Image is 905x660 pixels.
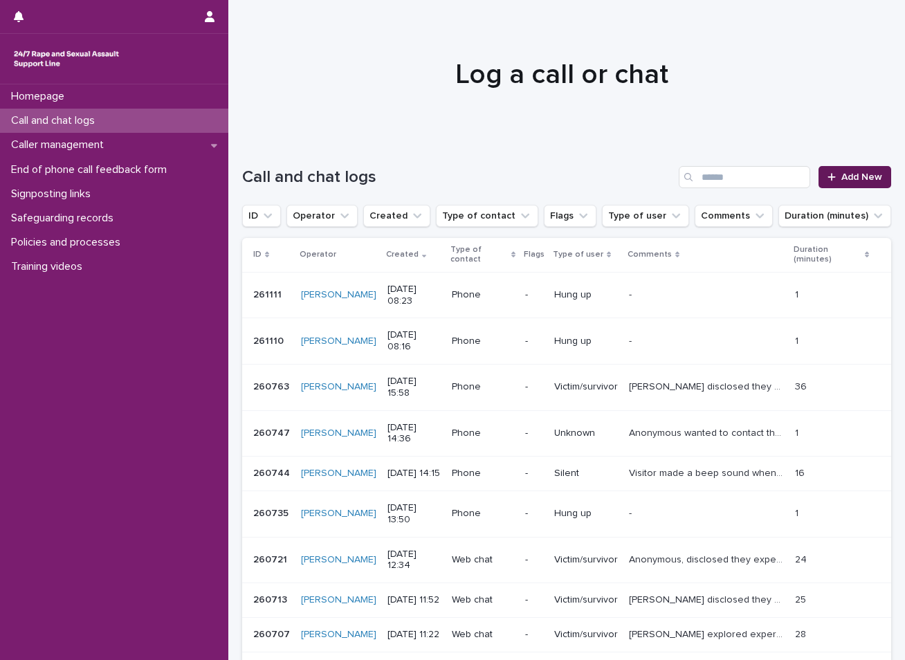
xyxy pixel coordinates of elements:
[525,381,543,393] p: -
[286,205,358,227] button: Operator
[795,626,809,641] p: 28
[387,422,441,446] p: [DATE] 14:36
[629,425,787,439] p: Anonymous wanted to contact the SARC, they mistakenly dialed our number, visitor left.
[795,551,810,566] p: 24
[629,505,634,520] p: -
[794,242,861,268] p: Duration (minutes)
[300,247,336,262] p: Operator
[301,336,376,347] a: [PERSON_NAME]
[525,554,543,566] p: -
[11,45,122,73] img: rhQMoQhaT3yELyF149Cw
[242,58,881,91] h1: Log a call or chat
[242,318,891,365] tr: 261110261110 [PERSON_NAME] [DATE] 08:16Phone-Hung up-- 11
[679,166,810,188] input: Search
[452,336,514,347] p: Phone
[795,505,801,520] p: 1
[387,502,441,526] p: [DATE] 13:50
[629,592,787,606] p: Nicola disclosed they experienced S.V when they were 21 by ex-boyfriend. Visitor explored trauma ...
[301,508,376,520] a: [PERSON_NAME]
[629,626,787,641] p: Emily explored experienced of S.V by two people when they were 16, visitor explored capacity of c...
[253,286,284,301] p: 261111
[554,289,618,301] p: Hung up
[554,336,618,347] p: Hung up
[242,167,673,187] h1: Call and chat logs
[253,465,293,479] p: 260744
[387,468,441,479] p: [DATE] 14:15
[301,468,376,479] a: [PERSON_NAME]
[253,551,290,566] p: 260721
[301,289,376,301] a: [PERSON_NAME]
[554,508,618,520] p: Hung up
[795,425,801,439] p: 1
[778,205,891,227] button: Duration (minutes)
[253,505,291,520] p: 260735
[242,617,891,652] tr: 260707260707 [PERSON_NAME] [DATE] 11:22Web chat-Victim/survivor[PERSON_NAME] explored experienced...
[819,166,891,188] a: Add New
[253,592,290,606] p: 260713
[525,336,543,347] p: -
[629,333,634,347] p: -
[436,205,538,227] button: Type of contact
[524,247,545,262] p: Flags
[301,594,376,606] a: [PERSON_NAME]
[450,242,508,268] p: Type of contact
[452,289,514,301] p: Phone
[301,554,376,566] a: [PERSON_NAME]
[6,163,178,176] p: End of phone call feedback form
[525,594,543,606] p: -
[242,205,281,227] button: ID
[452,629,514,641] p: Web chat
[6,212,125,225] p: Safeguarding records
[6,90,75,103] p: Homepage
[242,537,891,583] tr: 260721260721 [PERSON_NAME] [DATE] 12:34Web chat-Victim/survivorAnonymous, disclosed they experien...
[544,205,596,227] button: Flags
[554,594,618,606] p: Victim/survivor
[253,626,293,641] p: 260707
[387,549,441,572] p: [DATE] 12:34
[695,205,773,227] button: Comments
[525,508,543,520] p: -
[242,364,891,410] tr: 260763260763 [PERSON_NAME] [DATE] 15:58Phone-Victim/survivor[PERSON_NAME] disclosed they experien...
[841,172,882,182] span: Add New
[795,465,807,479] p: 16
[629,378,787,393] p: Emma disclosed they experienced S.V as a child and as a teenager. Visitor explored feelings aroun...
[452,468,514,479] p: Phone
[554,428,618,439] p: Unknown
[253,425,293,439] p: 260747
[553,247,603,262] p: Type of user
[363,205,430,227] button: Created
[525,629,543,641] p: -
[525,428,543,439] p: -
[452,428,514,439] p: Phone
[301,629,376,641] a: [PERSON_NAME]
[629,286,634,301] p: -
[554,381,618,393] p: Victim/survivor
[628,247,672,262] p: Comments
[525,289,543,301] p: -
[242,491,891,537] tr: 260735260735 [PERSON_NAME] [DATE] 13:50Phone-Hung up-- 11
[452,554,514,566] p: Web chat
[301,428,376,439] a: [PERSON_NAME]
[253,247,262,262] p: ID
[253,378,292,393] p: 260763
[452,508,514,520] p: Phone
[554,629,618,641] p: Victim/survivor
[795,378,810,393] p: 36
[554,554,618,566] p: Victim/survivor
[253,333,286,347] p: 261110
[629,465,787,479] p: Visitor made a beep sound when operator asked if they are safe to talk and if they're reaching ou...
[795,286,801,301] p: 1
[242,583,891,618] tr: 260713260713 [PERSON_NAME] [DATE] 11:52Web chat-Victim/survivor[PERSON_NAME] disclosed they exper...
[795,592,809,606] p: 25
[6,260,93,273] p: Training videos
[242,457,891,491] tr: 260744260744 [PERSON_NAME] [DATE] 14:15Phone-SilentVisitor made a beep sound when operator asked ...
[242,272,891,318] tr: 261111261111 [PERSON_NAME] [DATE] 08:23Phone-Hung up-- 11
[386,247,419,262] p: Created
[387,594,441,606] p: [DATE] 11:52
[6,236,131,249] p: Policies and processes
[6,187,102,201] p: Signposting links
[525,468,543,479] p: -
[6,114,106,127] p: Call and chat logs
[452,594,514,606] p: Web chat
